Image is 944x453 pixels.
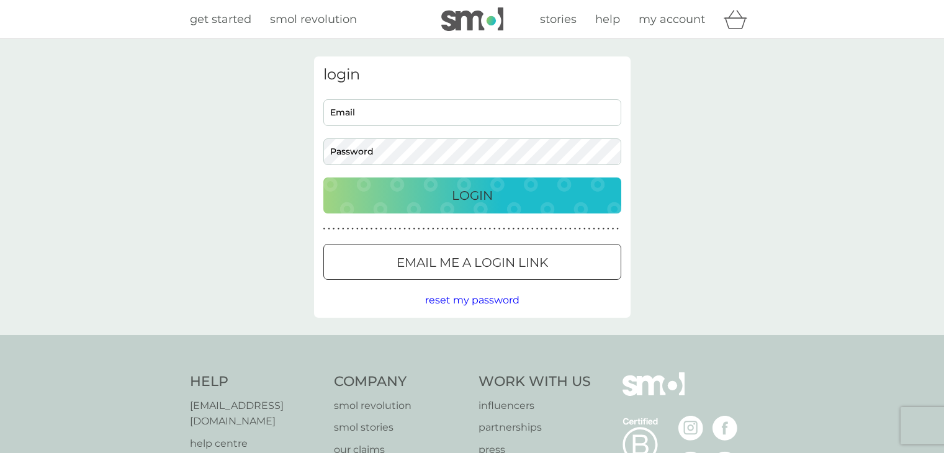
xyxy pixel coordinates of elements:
span: my account [639,12,705,26]
p: ● [607,226,609,232]
p: ● [408,226,411,232]
p: Email me a login link [397,253,548,272]
a: smol revolution [334,398,466,414]
p: ● [475,226,477,232]
a: get started [190,11,251,29]
p: ● [526,226,529,232]
p: ● [569,226,572,232]
p: ● [351,226,354,232]
p: ● [546,226,548,232]
p: ● [337,226,339,232]
button: Login [323,177,621,213]
p: ● [598,226,600,232]
span: reset my password [425,294,519,306]
p: ● [470,226,472,232]
h4: Work With Us [479,372,591,392]
img: visit the smol Facebook page [712,416,737,441]
p: ● [616,226,619,232]
p: ● [560,226,562,232]
a: help [595,11,620,29]
p: ● [366,226,368,232]
p: ● [385,226,387,232]
h4: Help [190,372,322,392]
a: smol stories [334,419,466,436]
p: ● [441,226,444,232]
a: stories [540,11,577,29]
a: my account [639,11,705,29]
p: ● [394,226,397,232]
p: ● [361,226,364,232]
p: ● [612,226,614,232]
p: ● [583,226,586,232]
img: visit the smol Instagram page [678,416,703,441]
span: get started [190,12,251,26]
p: ● [323,226,326,232]
button: Email me a login link [323,244,621,280]
h4: Company [334,372,466,392]
p: ● [356,226,359,232]
p: ● [488,226,491,232]
p: ● [578,226,581,232]
p: ● [574,226,577,232]
p: ● [427,226,429,232]
button: reset my password [425,292,519,308]
p: ● [541,226,543,232]
a: smol revolution [270,11,357,29]
p: ● [484,226,487,232]
p: ● [517,226,519,232]
img: smol [623,372,685,415]
span: stories [540,12,577,26]
a: help centre [190,436,322,452]
a: influencers [479,398,591,414]
p: Login [452,186,493,205]
p: ● [418,226,420,232]
p: ● [602,226,605,232]
span: help [595,12,620,26]
p: ● [399,226,402,232]
p: ● [432,226,434,232]
p: ● [380,226,382,232]
p: ● [423,226,425,232]
p: ● [437,226,439,232]
p: ● [593,226,595,232]
p: ● [555,226,557,232]
p: ● [456,226,458,232]
p: ● [564,226,567,232]
img: smol [441,7,503,31]
p: ● [333,226,335,232]
p: ● [536,226,539,232]
p: ● [389,226,392,232]
p: ● [531,226,534,232]
p: ● [342,226,344,232]
p: ● [513,226,515,232]
a: partnerships [479,419,591,436]
p: ● [508,226,510,232]
span: smol revolution [270,12,357,26]
p: ● [446,226,449,232]
p: ● [403,226,406,232]
p: ● [503,226,505,232]
a: [EMAIL_ADDRESS][DOMAIN_NAME] [190,398,322,429]
p: ● [551,226,553,232]
p: ● [451,226,453,232]
p: ● [465,226,467,232]
p: ● [493,226,496,232]
p: ● [413,226,415,232]
p: ● [375,226,377,232]
p: ● [588,226,591,232]
p: ● [328,226,330,232]
p: ● [347,226,349,232]
p: ● [461,226,463,232]
p: ● [371,226,373,232]
p: ● [522,226,524,232]
h3: login [323,66,621,84]
div: basket [724,7,755,32]
p: ● [498,226,501,232]
p: ● [479,226,482,232]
